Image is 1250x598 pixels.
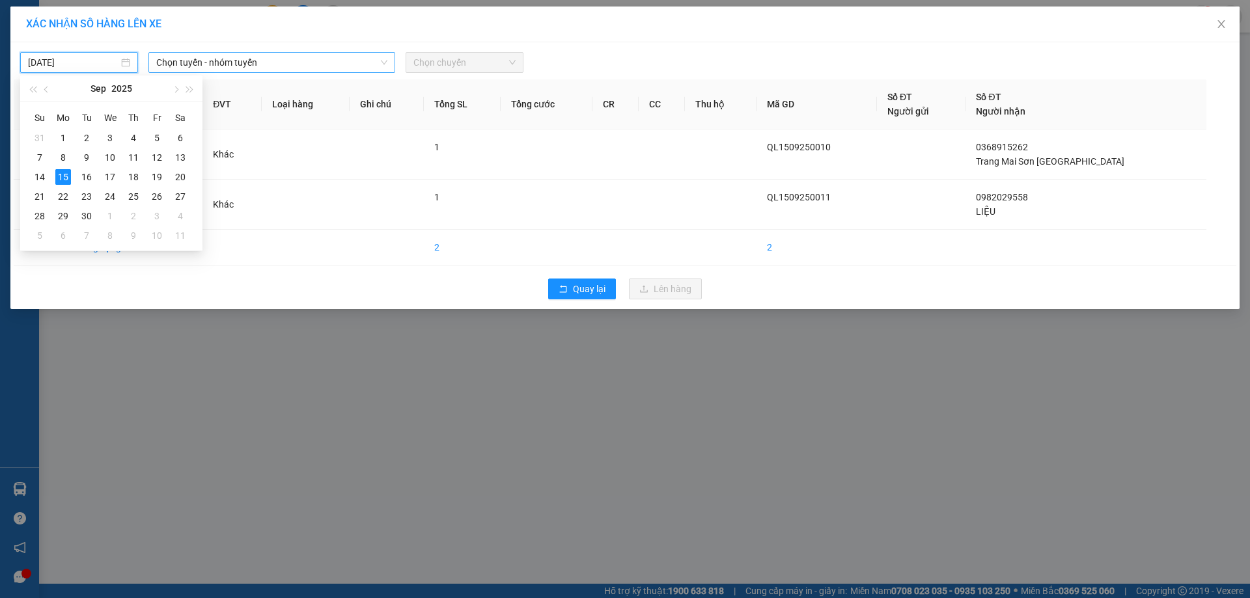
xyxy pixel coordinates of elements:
[122,107,145,128] th: Th
[424,79,501,129] th: Tổng SL
[51,107,75,128] th: Mo
[111,75,132,102] button: 2025
[79,228,94,243] div: 7
[75,148,98,167] td: 2025-09-09
[126,169,141,185] div: 18
[122,187,145,206] td: 2025-09-25
[55,208,71,224] div: 29
[1203,7,1240,43] button: Close
[122,226,145,245] td: 2025-10-09
[102,189,118,204] div: 24
[434,142,439,152] span: 1
[767,192,831,202] span: QL1509250011
[126,208,141,224] div: 2
[32,169,48,185] div: 14
[26,18,161,30] span: XÁC NHẬN SỐ HÀNG LÊN XE
[685,79,757,129] th: Thu hộ
[976,106,1025,116] span: Người nhận
[75,187,98,206] td: 2025-09-23
[122,148,145,167] td: 2025-09-11
[79,208,94,224] div: 30
[202,129,262,180] td: Khác
[51,187,75,206] td: 2025-09-22
[559,284,568,295] span: rollback
[32,150,48,165] div: 7
[126,130,141,146] div: 4
[629,279,702,299] button: uploadLên hàng
[424,230,501,265] td: 2
[51,167,75,187] td: 2025-09-15
[169,167,192,187] td: 2025-09-20
[173,228,188,243] div: 11
[501,79,592,129] th: Tổng cước
[98,148,122,167] td: 2025-09-10
[79,169,94,185] div: 16
[32,228,48,243] div: 5
[122,167,145,187] td: 2025-09-18
[51,148,75,167] td: 2025-09-08
[149,130,165,146] div: 5
[767,142,831,152] span: QL1509250010
[122,206,145,226] td: 2025-10-02
[28,148,51,167] td: 2025-09-07
[14,180,68,230] td: 2
[126,189,141,204] div: 25
[102,208,118,224] div: 1
[98,206,122,226] td: 2025-10-01
[1216,19,1227,29] span: close
[169,148,192,167] td: 2025-09-13
[28,55,118,70] input: 15/09/2025
[757,79,877,129] th: Mã GD
[149,169,165,185] div: 19
[98,187,122,206] td: 2025-09-24
[156,53,387,72] span: Chọn tuyến - nhóm tuyến
[592,79,639,129] th: CR
[28,206,51,226] td: 2025-09-28
[28,107,51,128] th: Su
[413,53,516,72] span: Chọn chuyến
[14,79,68,129] th: STT
[202,180,262,230] td: Khác
[149,208,165,224] div: 3
[75,167,98,187] td: 2025-09-16
[380,59,388,66] span: down
[28,187,51,206] td: 2025-09-21
[28,128,51,148] td: 2025-08-31
[51,226,75,245] td: 2025-10-06
[55,169,71,185] div: 15
[434,192,439,202] span: 1
[145,206,169,226] td: 2025-10-03
[976,156,1124,167] span: Trang Mai Sơn [GEOGRAPHIC_DATA]
[32,130,48,146] div: 31
[149,189,165,204] div: 26
[173,189,188,204] div: 27
[14,129,68,180] td: 1
[976,92,1001,102] span: Số ĐT
[145,167,169,187] td: 2025-09-19
[976,142,1028,152] span: 0368915262
[169,226,192,245] td: 2025-10-11
[98,107,122,128] th: We
[79,189,94,204] div: 23
[262,79,350,129] th: Loại hàng
[90,75,106,102] button: Sep
[149,150,165,165] div: 12
[976,192,1028,202] span: 0982029558
[548,279,616,299] button: rollbackQuay lại
[55,228,71,243] div: 6
[757,230,877,265] td: 2
[126,150,141,165] div: 11
[79,150,94,165] div: 9
[173,150,188,165] div: 13
[102,130,118,146] div: 3
[98,226,122,245] td: 2025-10-08
[75,206,98,226] td: 2025-09-30
[145,226,169,245] td: 2025-10-10
[98,128,122,148] td: 2025-09-03
[173,208,188,224] div: 4
[75,128,98,148] td: 2025-09-02
[149,228,165,243] div: 10
[102,150,118,165] div: 10
[51,128,75,148] td: 2025-09-01
[145,148,169,167] td: 2025-09-12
